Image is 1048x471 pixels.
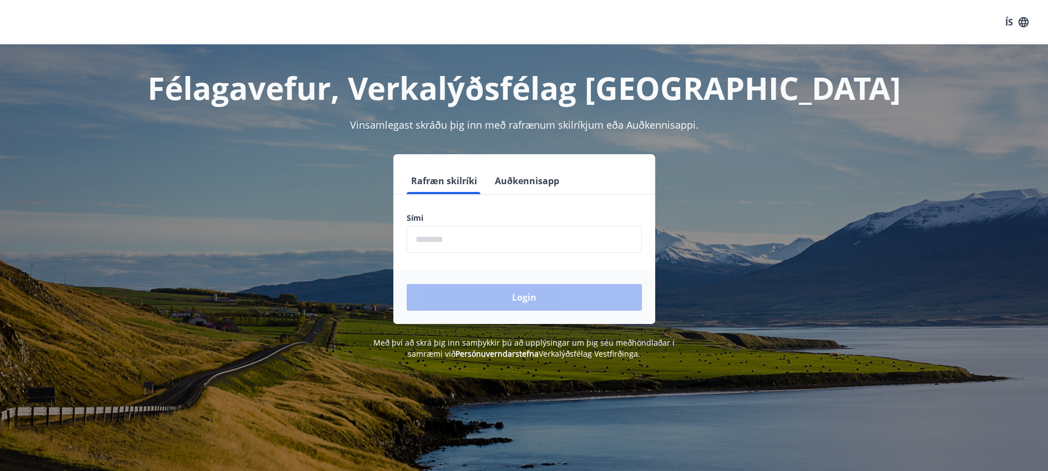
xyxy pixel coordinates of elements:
[407,212,642,224] label: Sími
[455,348,539,359] a: Persónuverndarstefna
[999,12,1035,32] button: ÍS
[138,67,910,109] h1: Félagavefur, Verkalýðsfélag [GEOGRAPHIC_DATA]
[407,168,482,194] button: Rafræn skilríki
[373,337,675,359] span: Með því að skrá þig inn samþykkir þú að upplýsingar um þig séu meðhöndlaðar í samræmi við Verkalý...
[490,168,564,194] button: Auðkennisapp
[350,118,698,131] span: Vinsamlegast skráðu þig inn með rafrænum skilríkjum eða Auðkennisappi.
